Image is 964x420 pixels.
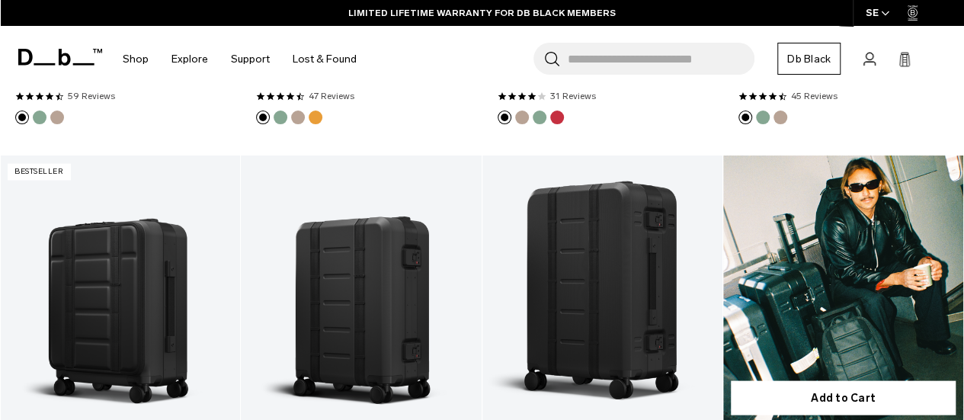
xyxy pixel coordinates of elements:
[309,111,322,124] button: Parhelion Orange
[123,32,149,86] a: Shop
[773,111,787,124] button: Fogbow Beige
[50,111,64,124] button: Fogbow Beige
[309,89,354,103] a: 47 reviews
[15,111,29,124] button: Black Out
[8,163,70,179] p: Bestseller
[293,32,357,86] a: Lost & Found
[550,111,564,124] button: Sprite Lightning Red
[291,111,305,124] button: Fogbow Beige
[498,111,511,124] button: Black Out
[756,111,770,124] button: Green Ray
[533,111,546,124] button: Green Ray
[111,26,368,92] nav: Main Navigation
[68,89,115,103] a: 59 reviews
[231,32,270,86] a: Support
[348,6,616,20] a: LIMITED LIFETIME WARRANTY FOR DB BLACK MEMBERS
[33,111,46,124] button: Green Ray
[791,89,837,103] a: 45 reviews
[738,111,752,124] button: Black Out
[171,32,208,86] a: Explore
[550,89,596,103] a: 31 reviews
[256,111,270,124] button: Black Out
[777,43,841,75] a: Db Black
[515,111,529,124] button: Fogbow Beige
[731,380,956,415] button: Add to Cart
[274,111,287,124] button: Green Ray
